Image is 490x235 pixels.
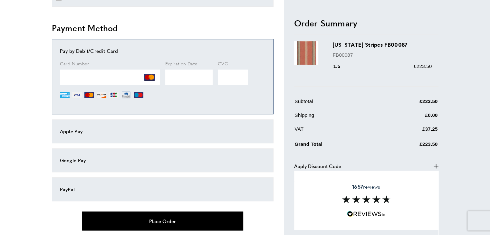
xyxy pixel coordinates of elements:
[72,90,82,100] img: VI.png
[381,125,438,138] td: £37.25
[60,70,160,85] iframe: Secure Credit Card Frame - Credit Card Number
[109,90,119,100] img: JCB.png
[295,125,381,138] td: VAT
[294,41,318,65] img: Oregon Stripes FB00087
[295,98,381,110] td: Subtotal
[294,17,438,29] h2: Order Summary
[60,127,265,135] div: Apple Pay
[97,90,106,100] img: DI.png
[60,90,70,100] img: AE.png
[352,183,363,190] strong: 1657
[381,139,438,153] td: £223.50
[134,90,143,100] img: MI.png
[414,63,432,69] span: £223.50
[60,156,265,164] div: Google Pay
[165,60,197,67] span: Expiration Date
[121,90,131,100] img: DN.png
[84,90,94,100] img: MC.png
[218,60,228,67] span: CVC
[333,51,432,59] p: FB00087
[60,47,265,55] div: Pay by Debit/Credit Card
[82,211,243,230] button: Place Order
[165,70,213,85] iframe: Secure Credit Card Frame - Expiration Date
[144,72,155,83] img: MC.png
[52,22,274,34] h2: Payment Method
[218,70,248,85] iframe: Secure Credit Card Frame - CVV
[295,139,381,153] td: Grand Total
[352,183,380,190] span: reviews
[381,111,438,124] td: £0.00
[60,185,265,193] div: PayPal
[333,62,350,70] div: 1.5
[342,195,390,203] img: Reviews section
[60,60,89,67] span: Card Number
[295,111,381,124] td: Shipping
[294,162,341,170] span: Apply Discount Code
[333,41,432,49] h3: [US_STATE] Stripes FB00087
[347,211,386,217] img: Reviews.io 5 stars
[381,98,438,110] td: £223.50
